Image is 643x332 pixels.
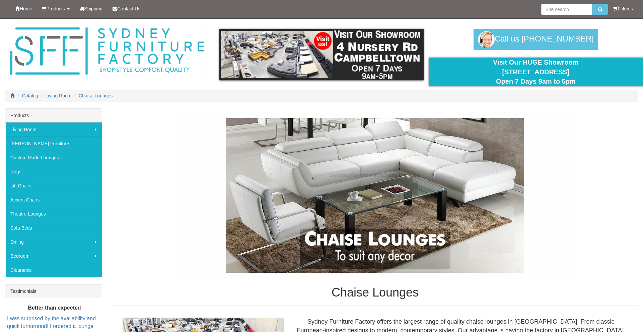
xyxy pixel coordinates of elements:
[79,93,113,98] a: Chaise Lounges
[5,263,102,277] a: Clearance
[117,6,140,11] span: Contact Us
[37,0,74,17] a: Products
[5,249,102,263] a: Bedroom
[5,137,102,151] a: [PERSON_NAME] Furniture
[75,0,108,17] a: Shipping
[174,112,576,279] img: Chaise Lounges
[112,286,638,299] h1: Chaise Lounges
[5,284,102,298] div: Testimonials
[5,193,102,207] a: Accent Chairs
[5,109,102,122] div: Products
[5,122,102,137] a: Living Room
[10,0,37,17] a: Home
[46,93,72,98] a: Living Room
[5,207,102,221] a: Theatre Lounges
[613,5,633,12] li: 0 items
[7,25,208,77] img: Sydney Furniture Factory
[28,305,81,311] b: Better than expected
[5,179,102,193] a: Lift Chairs
[434,58,638,86] div: Visit Our HUGE Showroom [STREET_ADDRESS] Open 7 Days 9am to 5pm
[541,4,592,15] input: Site search
[5,235,102,249] a: Dining
[219,29,424,80] img: showroom.gif
[5,151,102,165] a: Custom Made Lounges
[5,221,102,235] a: Sofa Beds
[20,6,32,11] span: Home
[22,93,38,98] a: Catalog
[5,165,102,179] a: Rugs
[108,0,145,17] a: Contact Us
[46,6,65,11] span: Products
[84,6,103,11] span: Shipping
